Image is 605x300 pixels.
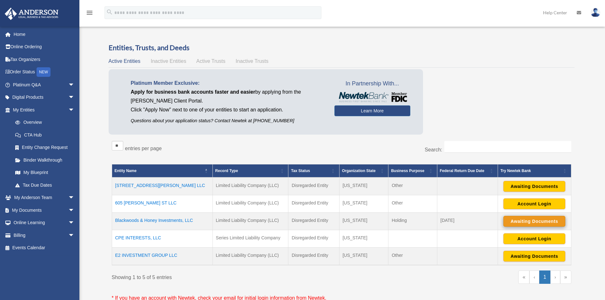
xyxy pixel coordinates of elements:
[4,217,84,229] a: Online Learningarrow_drop_down
[236,58,268,64] span: Inactive Trusts
[131,89,255,95] span: Apply for business bank accounts faster and easier
[591,8,600,17] img: User Pic
[291,169,310,173] span: Tax Status
[334,79,410,89] span: In Partnership With...
[4,103,81,116] a: My Entitiesarrow_drop_down
[196,58,225,64] span: Active Trusts
[4,66,84,79] a: Order StatusNEW
[288,213,339,230] td: Disregarded Entity
[109,43,575,53] h3: Entities, Trusts, and Deeds
[503,198,565,209] button: Account Login
[4,229,84,242] a: Billingarrow_drop_down
[4,28,84,41] a: Home
[503,233,565,244] button: Account Login
[131,88,325,105] p: by applying from the [PERSON_NAME] Client Portal.
[112,270,337,282] div: Showing 1 to 5 of 5 entries
[68,103,81,117] span: arrow_drop_down
[339,164,388,178] th: Organization State: Activate to sort
[288,195,339,213] td: Disregarded Entity
[68,91,81,104] span: arrow_drop_down
[212,177,288,195] td: Limited Liability Company (LLC)
[338,92,407,102] img: NewtekBankLogoSM.png
[115,169,137,173] span: Entity Name
[4,242,84,254] a: Events Calendar
[9,166,81,179] a: My Blueprint
[518,270,529,284] a: First
[4,78,84,91] a: Platinum Q&Aarrow_drop_down
[503,236,565,241] a: Account Login
[131,105,325,114] p: Click "Apply Now" next to one of your entities to start an application.
[437,213,498,230] td: [DATE]
[288,230,339,248] td: Disregarded Entity
[9,179,81,191] a: Tax Due Dates
[212,230,288,248] td: Series Limited Liability Company
[68,229,81,242] span: arrow_drop_down
[339,177,388,195] td: [US_STATE]
[4,41,84,53] a: Online Ordering
[37,67,50,77] div: NEW
[437,164,498,178] th: Federal Return Due Date: Activate to sort
[391,169,424,173] span: Business Purpose
[388,248,437,265] td: Other
[112,248,212,265] td: E2 INVESTMENT GROUP LLC
[339,195,388,213] td: [US_STATE]
[86,9,93,17] i: menu
[539,270,550,284] a: 1
[125,146,162,151] label: entries per page
[131,117,325,125] p: Questions about your application status? Contact Newtek at [PHONE_NUMBER]
[339,213,388,230] td: [US_STATE]
[112,177,212,195] td: [STREET_ADDRESS][PERSON_NAME] LLC
[388,177,437,195] td: Other
[288,177,339,195] td: Disregarded Entity
[212,164,288,178] th: Record Type: Activate to sort
[503,181,565,192] button: Awaiting Documents
[388,213,437,230] td: Holding
[288,248,339,265] td: Disregarded Entity
[503,251,565,262] button: Awaiting Documents
[4,204,84,217] a: My Documentsarrow_drop_down
[112,230,212,248] td: CPE INTERESTS, LLC
[212,195,288,213] td: Limited Liability Company (LLC)
[339,230,388,248] td: [US_STATE]
[106,9,113,16] i: search
[9,129,81,141] a: CTA Hub
[68,204,81,217] span: arrow_drop_down
[501,167,561,175] div: Try Newtek Bank
[68,78,81,91] span: arrow_drop_down
[9,116,78,129] a: Overview
[112,213,212,230] td: Blackwoods & Honey Investments, LLC
[112,164,212,178] th: Entity Name: Activate to invert sorting
[68,217,81,230] span: arrow_drop_down
[215,169,238,173] span: Record Type
[109,58,140,64] span: Active Entities
[9,141,81,154] a: Entity Change Request
[339,248,388,265] td: [US_STATE]
[86,11,93,17] a: menu
[212,248,288,265] td: Limited Liability Company (LLC)
[440,169,484,173] span: Federal Return Due Date
[388,164,437,178] th: Business Purpose: Activate to sort
[334,105,410,116] a: Learn More
[4,53,84,66] a: Tax Organizers
[9,154,81,166] a: Binder Walkthrough
[503,201,565,206] a: Account Login
[3,8,60,20] img: Anderson Advisors Platinum Portal
[151,58,186,64] span: Inactive Entities
[68,191,81,204] span: arrow_drop_down
[4,191,84,204] a: My Anderson Teamarrow_drop_down
[112,195,212,213] td: 605 [PERSON_NAME] ST LLC
[498,164,571,178] th: Try Newtek Bank : Activate to sort
[425,147,442,152] label: Search:
[529,270,539,284] a: Previous
[503,216,565,227] button: Awaiting Documents
[388,195,437,213] td: Other
[212,213,288,230] td: Limited Liability Company (LLC)
[288,164,339,178] th: Tax Status: Activate to sort
[4,91,84,104] a: Digital Productsarrow_drop_down
[342,169,376,173] span: Organization State
[131,79,325,88] p: Platinum Member Exclusive:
